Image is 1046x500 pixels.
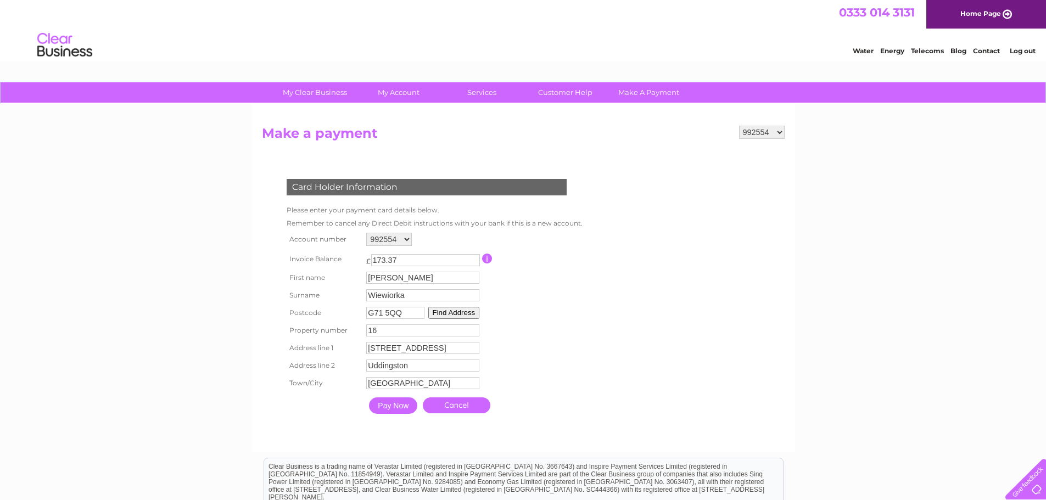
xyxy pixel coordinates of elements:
[287,179,567,195] div: Card Holder Information
[880,47,904,55] a: Energy
[270,82,360,103] a: My Clear Business
[1010,47,1036,55] a: Log out
[366,251,371,265] td: £
[284,230,364,249] th: Account number
[839,5,915,19] a: 0333 014 3131
[603,82,694,103] a: Make A Payment
[482,254,493,263] input: Information
[284,339,364,357] th: Address line 1
[37,29,93,62] img: logo.png
[264,6,783,53] div: Clear Business is a trading name of Verastar Limited (registered in [GEOGRAPHIC_DATA] No. 3667643...
[973,47,1000,55] a: Contact
[284,357,364,374] th: Address line 2
[428,307,480,319] button: Find Address
[911,47,944,55] a: Telecoms
[284,286,364,304] th: Surname
[950,47,966,55] a: Blog
[423,397,490,413] a: Cancel
[353,82,444,103] a: My Account
[369,397,417,414] input: Pay Now
[284,322,364,339] th: Property number
[262,126,785,147] h2: Make a payment
[284,204,585,217] td: Please enter your payment card details below.
[284,217,585,230] td: Remember to cancel any Direct Debit instructions with your bank if this is a new account.
[284,269,364,286] th: First name
[284,374,364,392] th: Town/City
[520,82,611,103] a: Customer Help
[284,249,364,269] th: Invoice Balance
[284,304,364,322] th: Postcode
[853,47,874,55] a: Water
[437,82,527,103] a: Services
